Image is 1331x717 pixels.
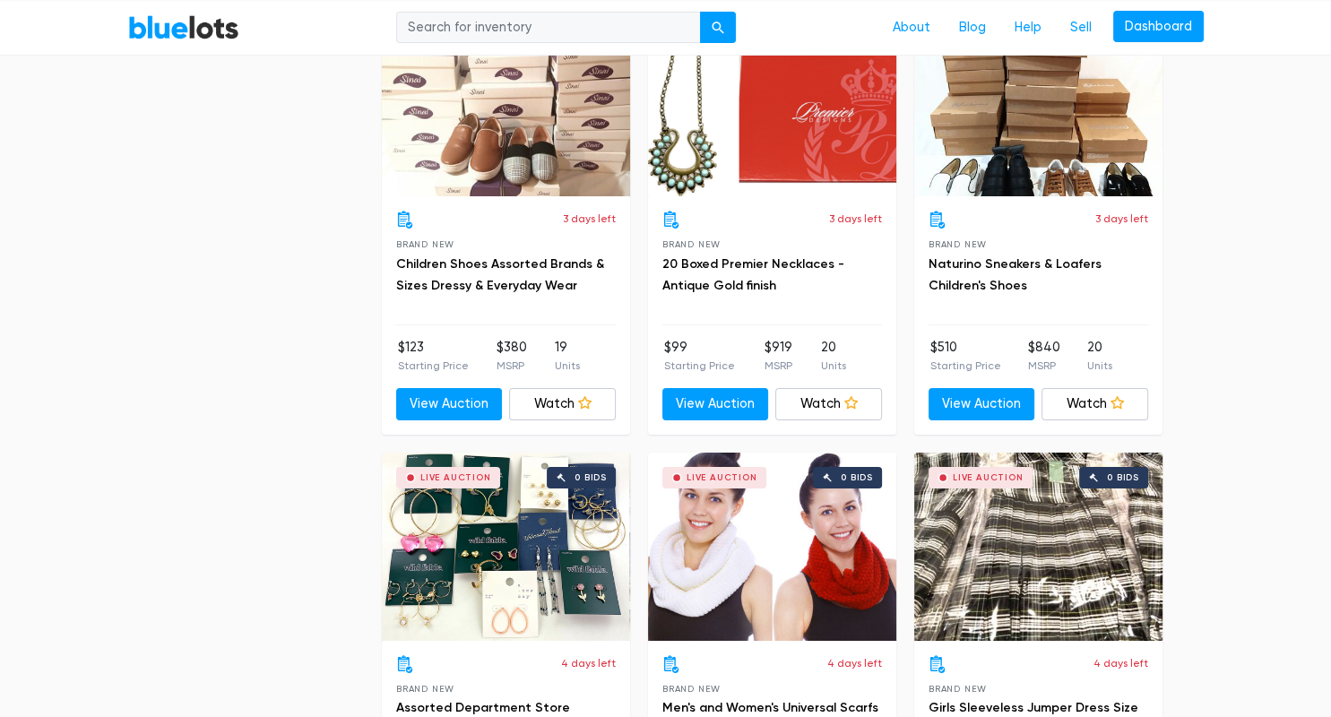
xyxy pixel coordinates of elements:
[396,11,701,43] input: Search for inventory
[398,358,469,374] p: Starting Price
[930,338,1001,374] li: $510
[662,388,769,420] a: View Auction
[1028,358,1060,374] p: MSRP
[1056,10,1106,44] a: Sell
[396,388,503,420] a: View Auction
[662,256,844,293] a: 20 Boxed Premier Necklaces - Antique Gold finish
[396,239,454,249] span: Brand New
[914,8,1162,196] a: Live Auction 0 bids
[945,10,1000,44] a: Blog
[1000,10,1056,44] a: Help
[382,8,630,196] a: Live Auction 0 bids
[821,338,846,374] li: 20
[575,473,607,482] div: 0 bids
[687,473,757,482] div: Live Auction
[878,10,945,44] a: About
[555,338,580,374] li: 19
[929,684,987,694] span: Brand New
[929,239,987,249] span: Brand New
[775,388,882,420] a: Watch
[1087,338,1112,374] li: 20
[821,358,846,374] p: Units
[662,239,721,249] span: Brand New
[664,338,735,374] li: $99
[420,473,491,482] div: Live Auction
[497,338,527,374] li: $380
[396,256,604,293] a: Children Shoes Assorted Brands & Sizes Dressy & Everyday Wear
[914,453,1162,641] a: Live Auction 0 bids
[128,13,239,39] a: BlueLots
[509,388,616,420] a: Watch
[396,684,454,694] span: Brand New
[764,338,791,374] li: $919
[561,655,616,671] p: 4 days left
[1095,211,1148,227] p: 3 days left
[662,684,721,694] span: Brand New
[1041,388,1148,420] a: Watch
[764,358,791,374] p: MSRP
[1087,358,1112,374] p: Units
[382,453,630,641] a: Live Auction 0 bids
[929,256,1102,293] a: Naturino Sneakers & Loafers Children's Shoes
[1028,338,1060,374] li: $840
[664,358,735,374] p: Starting Price
[953,473,1024,482] div: Live Auction
[930,358,1001,374] p: Starting Price
[1107,473,1139,482] div: 0 bids
[555,358,580,374] p: Units
[497,358,527,374] p: MSRP
[827,655,882,671] p: 4 days left
[1093,655,1148,671] p: 4 days left
[563,211,616,227] p: 3 days left
[829,211,882,227] p: 3 days left
[929,388,1035,420] a: View Auction
[648,8,896,196] a: Live Auction 0 bids
[841,473,873,482] div: 0 bids
[648,453,896,641] a: Live Auction 0 bids
[1113,10,1204,42] a: Dashboard
[398,338,469,374] li: $123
